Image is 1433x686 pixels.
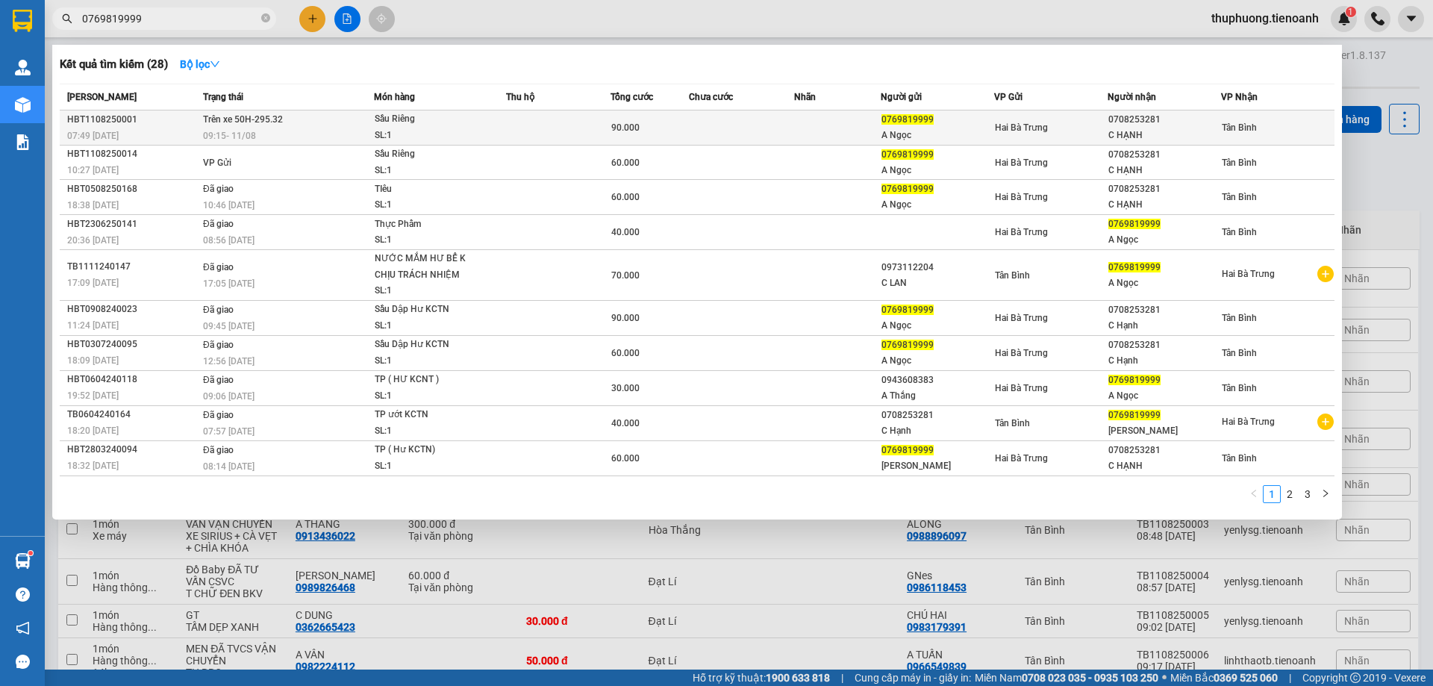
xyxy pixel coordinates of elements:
[1281,486,1298,502] a: 2
[881,163,993,178] div: A Ngọc
[881,275,993,291] div: C LAN
[1321,489,1330,498] span: right
[1108,458,1220,474] div: C HẠNH
[881,340,934,350] span: 0769819999
[611,313,640,323] span: 90.000
[375,181,487,198] div: TIêu
[180,58,220,70] strong: Bộ lọc
[881,305,934,315] span: 0769819999
[203,375,234,385] span: Đã giao
[203,131,256,141] span: 09:15 - 11/08
[1245,485,1263,503] li: Previous Page
[82,10,258,27] input: Tìm tên, số ĐT hoặc mã đơn
[8,91,223,172] strong: Nhận:
[995,270,1030,281] span: Tân Bình
[67,442,199,458] div: HBT2803240094
[67,146,199,162] div: HBT1108250014
[1222,417,1275,427] span: Hai Bà Trưng
[1108,353,1220,369] div: C Hạnh
[67,278,119,288] span: 17:09 [DATE]
[16,587,30,602] span: question-circle
[1221,92,1258,102] span: VP Nhận
[67,181,199,197] div: HBT0508250168
[375,146,487,163] div: Sầu Riêng
[1317,485,1334,503] button: right
[1108,92,1156,102] span: Người nhận
[68,8,152,24] span: Gửi:
[67,259,199,275] div: TB1111240147
[203,391,255,402] span: 09:06 [DATE]
[995,418,1030,428] span: Tân Bình
[67,390,119,401] span: 19:52 [DATE]
[611,418,640,428] span: 40.000
[881,318,993,334] div: A Ngọc
[261,12,270,26] span: close-circle
[203,278,255,289] span: 17:05 [DATE]
[994,92,1023,102] span: VP Gửi
[1108,232,1220,248] div: A Ngọc
[203,445,234,455] span: Đã giao
[67,425,119,436] span: 18:20 [DATE]
[95,8,152,24] span: Tân Bình
[203,262,234,272] span: Đã giao
[1108,112,1220,128] div: 0708253281
[1245,485,1263,503] button: left
[995,348,1048,358] span: Hai Bà Trưng
[1108,337,1220,353] div: 0708253281
[1299,486,1316,502] a: 3
[1317,485,1334,503] li: Next Page
[1108,197,1220,213] div: C HẠNH
[15,60,31,75] img: warehouse-icon
[375,423,487,440] div: SL: 1
[1222,227,1257,237] span: Tân Bình
[611,227,640,237] span: 40.000
[611,453,640,464] span: 60.000
[611,92,653,102] span: Tổng cước
[68,27,181,40] span: C Nghi - 0966584040
[203,410,234,420] span: Đã giao
[1108,181,1220,197] div: 0708253281
[60,57,168,72] h3: Kết quả tìm kiếm ( 28 )
[1222,453,1257,464] span: Tân Bình
[203,184,234,194] span: Đã giao
[67,320,119,331] span: 11:24 [DATE]
[68,43,244,82] span: TB1108250095 -
[881,149,934,160] span: 0769819999
[689,92,733,102] span: Chưa cước
[67,372,199,387] div: HBT0604240118
[375,283,487,299] div: SL: 1
[375,111,487,128] div: Sầu Riêng
[1108,388,1220,404] div: A Ngọc
[67,461,119,471] span: 18:32 [DATE]
[1108,423,1220,439] div: [PERSON_NAME]
[995,453,1048,464] span: Hai Bà Trưng
[995,158,1048,168] span: Hai Bà Trưng
[1317,266,1334,282] span: plus-circle
[375,197,487,213] div: SL: 1
[1222,122,1257,133] span: Tân Bình
[375,251,487,283] div: NƯỚC MẮM HƯ BỂ K CHỊU TRÁCH NHIỆM
[203,200,255,211] span: 10:46 [DATE]
[1108,128,1220,143] div: C HẠNH
[881,114,934,125] span: 0769819999
[375,128,487,144] div: SL: 1
[881,92,922,102] span: Người gửi
[881,408,993,423] div: 0708253281
[203,114,283,125] span: Trên xe 50H-295.32
[375,318,487,334] div: SL: 1
[203,356,255,367] span: 12:56 [DATE]
[611,348,640,358] span: 60.000
[1222,269,1275,279] span: Hai Bà Trưng
[374,92,415,102] span: Món hàng
[68,56,244,82] span: thuphuong.tienoanh - In:
[375,232,487,249] div: SL: 1
[1108,375,1161,385] span: 0769819999
[881,458,993,474] div: [PERSON_NAME]
[375,458,487,475] div: SL: 1
[375,407,487,423] div: TP ướt KCTN
[375,163,487,179] div: SL: 1
[203,340,234,350] span: Đã giao
[1222,383,1257,393] span: Tân Bình
[67,200,119,211] span: 18:38 [DATE]
[881,353,993,369] div: A Ngọc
